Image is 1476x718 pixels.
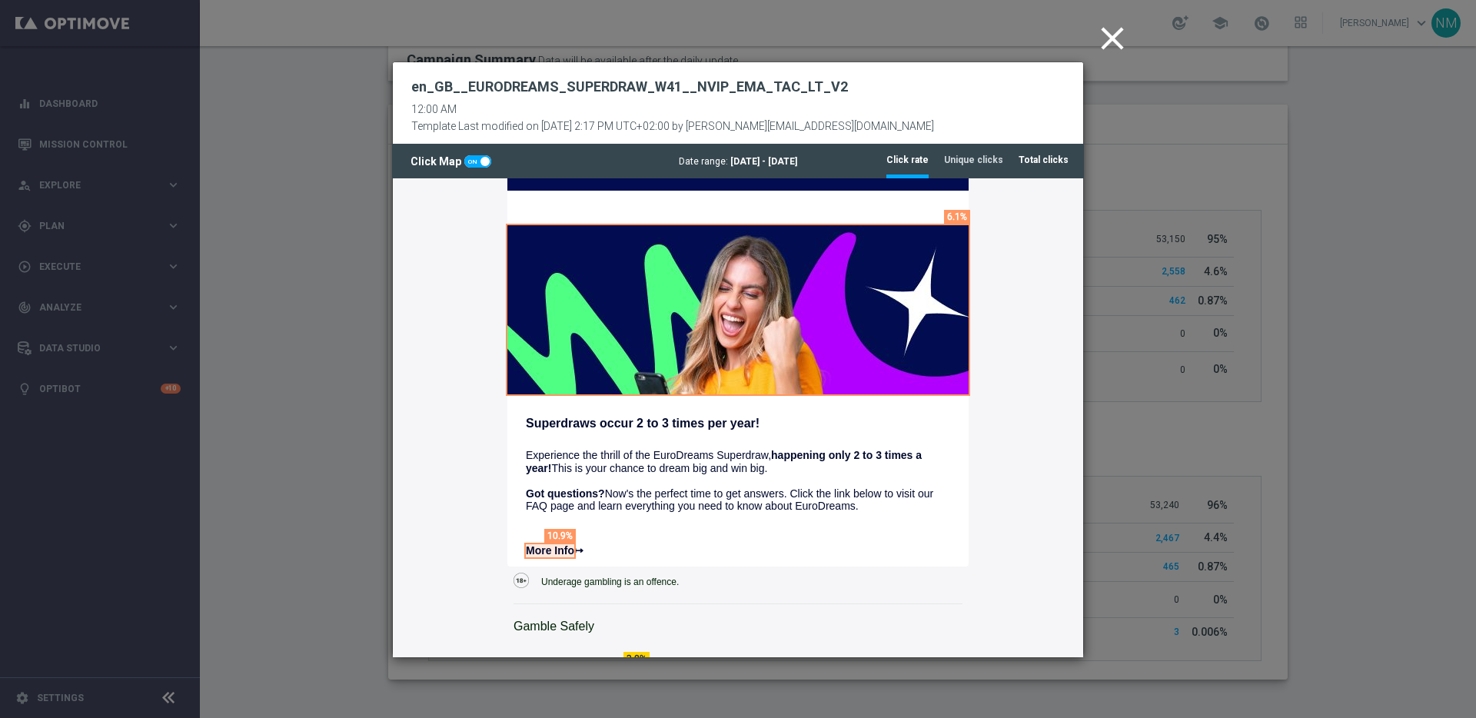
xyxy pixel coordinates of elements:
[730,156,797,167] span: [DATE] - [DATE]
[133,239,367,252] span: Superdraws occur 2 to 3 times per year!
[1091,15,1138,63] button: close
[1093,19,1132,58] i: close
[148,397,286,411] p: Underage gambling is an offence.
[411,116,934,133] div: Template Last modified on [DATE] 2:17 PM UTC+02:00 by [PERSON_NAME][EMAIL_ADDRESS][DOMAIN_NAME]
[133,367,191,379] strong: ↦
[411,103,934,116] div: 12:00 AM
[411,155,464,168] span: Click Map
[121,440,570,458] p: Gamble Safely
[679,156,728,167] span: Date range:
[133,310,557,336] p: Now's the perfect time to get answers. Click the link below to visit our FAQ page and learn every...
[133,367,181,380] a: More Info
[133,271,557,298] p: Experience the thrill of the EuroDreams Superdraw, This is your chance to dream big and win big.
[944,154,1003,167] tab-header: Unique clicks
[115,48,576,217] img: EuroDreams Superdraw
[133,310,212,322] strong: Got questions?
[886,154,929,167] tab-header: Click rate
[1019,154,1069,167] tab-header: Total clicks
[121,395,136,411] img: 18+
[133,271,529,297] strong: happening only 2 to 3 times a year!
[411,78,848,96] h2: en_GB__EURODREAMS_SUPERDRAW_W41__NVIP_EMA_TAC_LT_V2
